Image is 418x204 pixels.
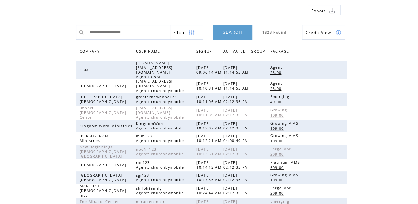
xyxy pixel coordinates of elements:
[136,79,186,93] span: [EMAIL_ADDRESS][DOMAIN_NAME] Agent: churchbymobile
[80,47,101,57] span: COMPANY
[270,70,283,75] span: 25.00
[270,86,285,91] a: 25.00
[196,186,223,195] span: [DATE] 10:24:44 AM
[196,121,223,130] span: [DATE] 10:12:07 AM
[196,95,223,104] span: [DATE] 10:11:06 AM
[270,165,287,170] a: 509.00
[270,190,287,196] a: 209.00
[270,151,287,157] a: 209.00
[196,134,223,143] span: [DATE] 10:12:21 AM
[223,47,247,57] span: ACTIVATED
[270,160,302,165] span: Platinum MMS
[270,147,294,151] span: Large MMS
[136,147,186,156] span: nbcfm123 Agent: churchbymobile
[136,160,186,170] span: rbc123 Agent: churchbymobile
[80,84,128,88] span: [DEMOGRAPHIC_DATA]
[251,47,267,57] span: GROUP
[196,65,223,75] span: [DATE] 09:06:14 AM
[173,30,185,35] span: Show filters
[270,165,285,170] span: 509.00
[270,112,287,118] a: 109.00
[306,30,331,35] span: Show Credits View
[80,163,128,167] span: [DEMOGRAPHIC_DATA]
[136,134,186,143] span: mlm123 Agent: churchbymobile
[196,49,213,53] a: SIGNUP
[196,47,213,57] span: SIGNUP
[270,47,292,57] a: PACKAGE
[136,47,162,57] span: USER NAME
[223,95,250,104] span: [DATE] 02:12:35 PM
[302,25,345,40] a: Credit View
[223,134,250,143] span: [DATE] 04:00:49 PM
[270,177,287,183] a: 109.00
[196,173,223,182] span: [DATE] 10:17:35 AM
[270,178,285,182] span: 109.00
[223,121,250,130] span: [DATE] 02:12:35 PM
[270,139,285,143] span: 109.00
[270,108,288,112] span: Growing
[196,81,223,91] span: [DATE] 10:10:31 AM
[223,47,249,57] a: ACTIVATED
[80,124,134,128] span: Kingdom Word Ministries
[189,25,195,40] img: filters.png
[270,70,285,75] a: 25.00
[136,173,186,182] span: sgi123 Agent: churchbymobile
[270,186,294,190] span: Large MMS
[270,126,287,131] a: 109.00
[329,8,335,14] img: download.png
[80,68,91,72] span: CBM
[80,134,113,143] span: [PERSON_NAME] Ministries
[270,99,285,105] a: 49.00
[136,121,186,130] span: KingdomWord Agent: churchbymobile
[308,5,341,15] a: Export
[136,186,186,195] span: shilohfamily Agent: churchbymobile
[270,100,283,104] span: 49.00
[80,95,128,104] span: [GEOGRAPHIC_DATA][DEMOGRAPHIC_DATA]
[196,108,223,117] span: [DATE] 10:11:39 AM
[223,173,250,182] span: [DATE] 02:12:35 PM
[136,61,172,79] span: [PERSON_NAME][EMAIL_ADDRESS][DOMAIN_NAME] Agent: CBM
[270,47,290,57] span: PACKAGE
[270,121,300,126] span: Growing MMS
[270,113,285,118] span: 109.00
[196,147,223,156] span: [DATE] 10:13:51 AM
[270,81,284,86] span: Agent
[223,65,250,75] span: [DATE] 11:14:55 AM
[311,8,326,14] span: Export to csv file
[80,106,126,120] span: Impact [DEMOGRAPHIC_DATA] Center
[262,30,286,35] span: 1823 Found
[270,191,285,196] span: 209.00
[136,95,186,104] span: greaternewhope123 Agent: churchbymobile
[270,126,285,131] span: 109.00
[80,145,126,159] span: New Beginnings [DEMOGRAPHIC_DATA] [GEOGRAPHIC_DATA]
[270,86,283,91] span: 25.00
[223,160,250,170] span: [DATE] 02:12:35 PM
[80,173,128,182] span: [GEOGRAPHIC_DATA][DEMOGRAPHIC_DATA]
[223,81,250,91] span: [DATE] 11:14:55 AM
[251,47,269,57] a: GROUP
[196,160,223,170] span: [DATE] 10:14:13 AM
[270,133,300,138] span: Growing MMS
[170,25,203,40] a: Filter
[270,152,285,157] span: 209.00
[270,138,287,144] a: 109.00
[335,30,341,36] img: credits.png
[270,173,300,177] span: Growing MMS
[136,106,186,120] span: [EMAIL_ADDRESS][DOMAIN_NAME] Agent: churchbymobile
[270,94,291,99] span: Emerging
[270,65,284,70] span: Agent
[80,49,101,53] a: COMPANY
[136,49,162,53] a: USER NAME
[223,108,250,117] span: [DATE] 02:12:35 PM
[213,25,252,40] a: SEARCH
[223,147,250,156] span: [DATE] 02:12:35 PM
[80,184,126,198] span: MANIFEST [DEMOGRAPHIC_DATA] Inc.
[270,199,291,204] span: Emerging
[223,186,250,195] span: [DATE] 02:12:35 PM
